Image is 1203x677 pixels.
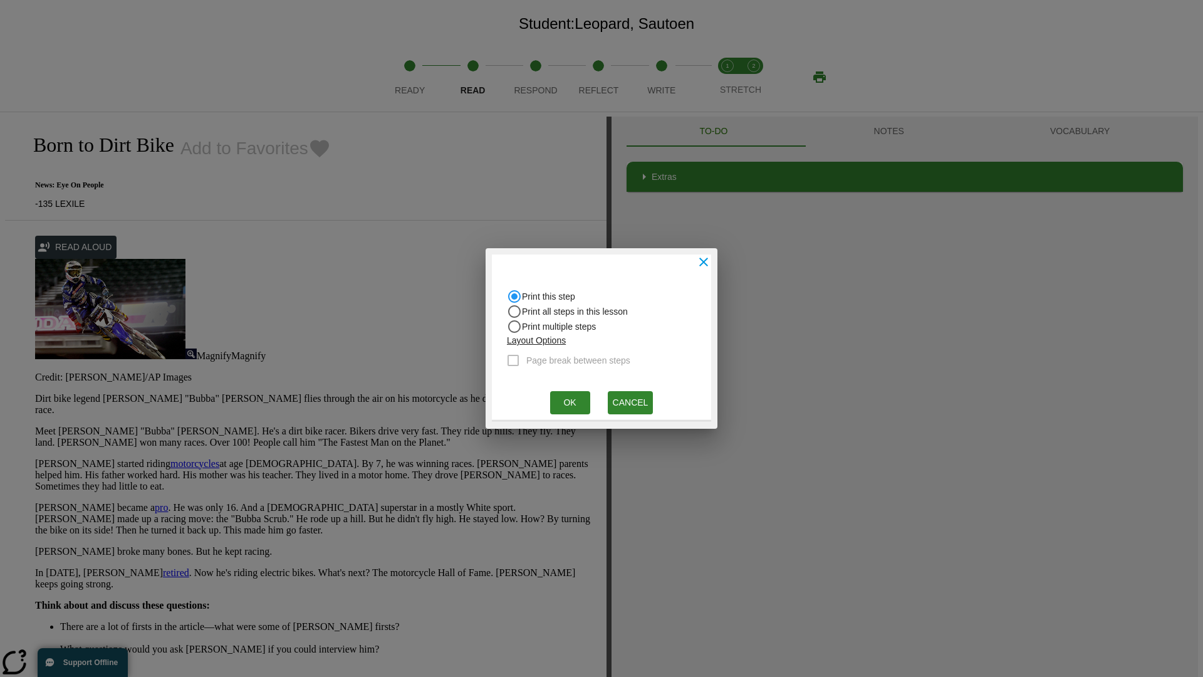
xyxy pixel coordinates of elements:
[522,305,628,318] span: Print all steps in this lesson
[608,391,654,414] button: Cancel
[526,354,630,367] span: Page break between steps
[690,248,717,276] button: close
[522,320,596,333] span: Print multiple steps
[550,391,590,414] button: Ok, Will open in new browser window or tab
[507,334,640,347] p: Layout Options
[522,290,575,303] span: Print this step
